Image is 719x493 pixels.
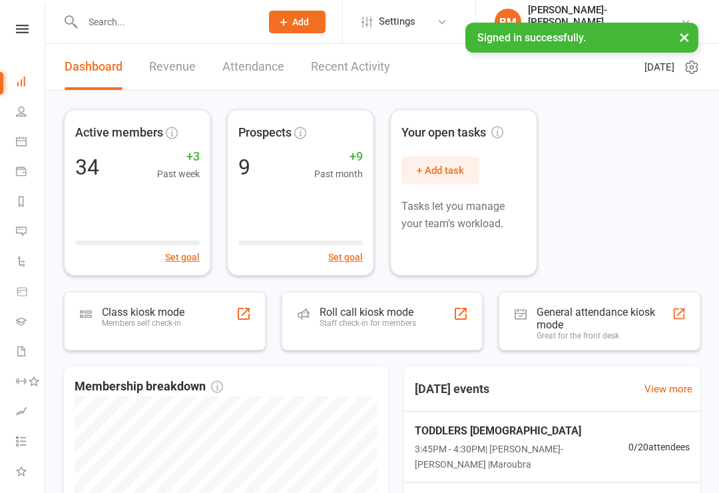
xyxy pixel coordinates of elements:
span: 3:45PM - 4:30PM | [PERSON_NAME]-[PERSON_NAME] | Maroubra [415,442,628,472]
a: Recent Activity [311,44,390,90]
div: BM [495,9,521,35]
span: +9 [314,147,363,167]
div: 9 [238,157,250,178]
span: [DATE] [644,59,674,75]
div: Roll call kiosk mode [320,306,416,318]
div: [PERSON_NAME]-[PERSON_NAME] [528,4,680,28]
a: Dashboard [65,44,122,90]
h3: [DATE] events [404,377,500,401]
span: Signed in successfully. [477,31,586,44]
a: Attendance [222,44,284,90]
span: Membership breakdown [75,377,223,396]
a: People [16,98,46,128]
div: Members self check-in [102,318,184,328]
a: Revenue [149,44,196,90]
span: Settings [379,7,415,37]
a: What's New [16,458,46,488]
a: Dashboard [16,68,46,98]
a: View more [644,381,692,397]
div: General attendance kiosk mode [537,306,672,331]
button: + Add task [401,157,479,185]
a: Assessments [16,398,46,428]
a: Payments [16,158,46,188]
p: Tasks let you manage your team's workload. [401,198,526,232]
div: Great for the front desk [537,331,672,340]
button: Set goal [328,250,363,264]
span: Prospects [238,123,292,143]
span: TODDLERS [DEMOGRAPHIC_DATA] [415,422,628,440]
div: Class kiosk mode [102,306,184,318]
a: Calendar [16,128,46,158]
span: Past week [157,167,200,181]
button: Set goal [165,250,200,264]
a: Product Sales [16,278,46,308]
div: 34 [75,157,99,178]
button: Add [269,11,326,33]
span: +3 [157,147,200,167]
input: Search... [79,13,252,31]
span: Your open tasks [401,123,503,143]
span: Active members [75,123,163,143]
a: Reports [16,188,46,218]
span: Add [292,17,309,27]
span: 0 / 20 attendees [628,440,690,454]
div: Staff check-in for members [320,318,416,328]
span: Past month [314,167,363,181]
button: × [672,23,696,51]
